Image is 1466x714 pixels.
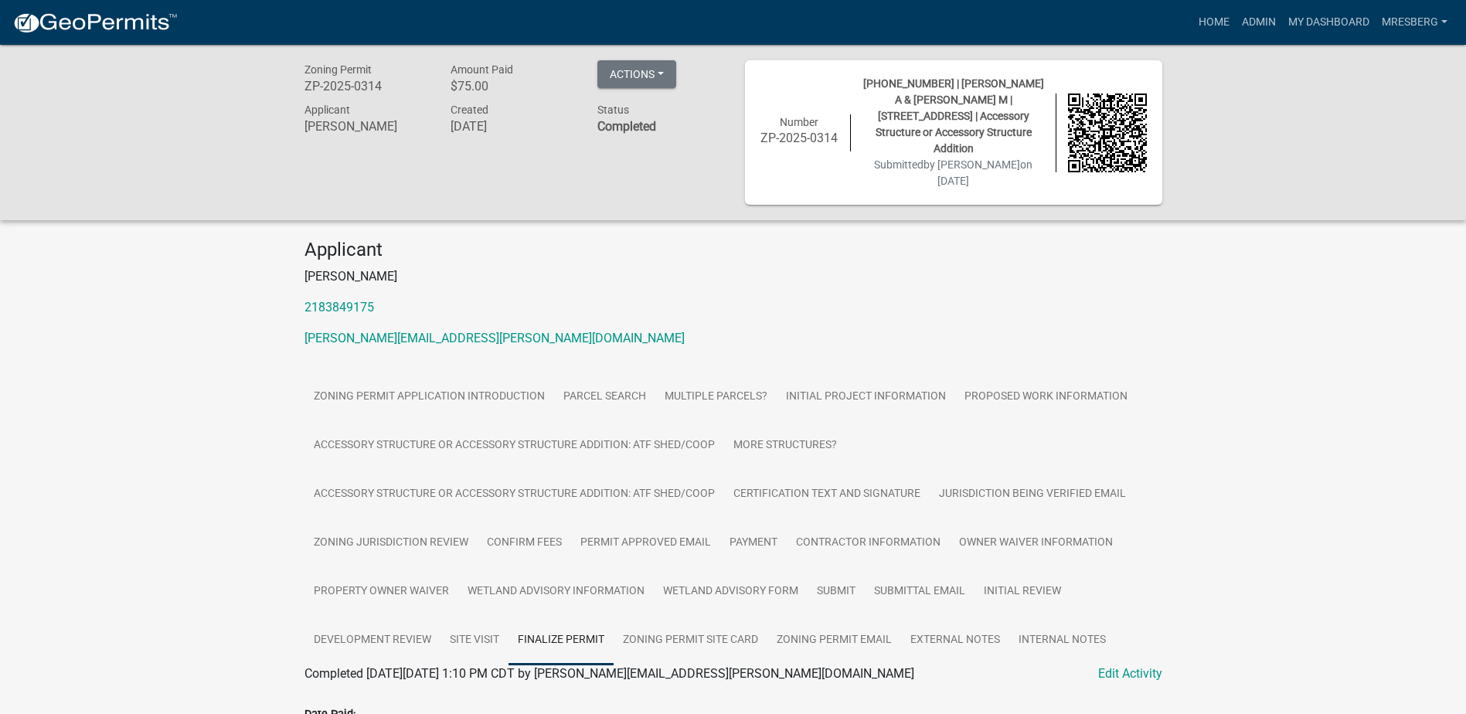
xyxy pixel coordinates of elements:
[1282,8,1376,37] a: My Dashboard
[440,616,509,665] a: Site Visit
[451,63,513,76] span: Amount Paid
[304,63,372,76] span: Zoning Permit
[304,666,914,681] span: Completed [DATE][DATE] 1:10 PM CDT by [PERSON_NAME][EMAIL_ADDRESS][PERSON_NAME][DOMAIN_NAME]
[304,470,724,519] a: Accessory Structure or Accessory Structure Addition: ATF shed/coop
[901,616,1009,665] a: External Notes
[554,372,655,422] a: Parcel search
[597,60,676,88] button: Actions
[304,372,554,422] a: Zoning Permit Application Introduction
[304,239,1162,261] h4: Applicant
[955,372,1137,422] a: Proposed Work Information
[787,518,950,568] a: Contractor Information
[304,119,428,134] h6: [PERSON_NAME]
[304,79,428,93] h6: ZP-2025-0314
[777,372,955,422] a: Initial Project Information
[1098,665,1162,683] a: Edit Activity
[1376,8,1454,37] a: mresberg
[865,567,974,617] a: Submittal Email
[304,518,478,568] a: Zoning Jurisdiction Review
[724,421,846,471] a: More Structures?
[724,470,930,519] a: Certification Text and Signature
[304,421,724,471] a: Accessory Structure or Accessory Structure Addition: ATF shed/coop
[923,158,1020,171] span: by [PERSON_NAME]
[874,158,1032,187] span: Submitted on [DATE]
[304,616,440,665] a: Development Review
[451,104,488,116] span: Created
[780,116,818,128] span: Number
[655,372,777,422] a: Multiple Parcels?
[304,567,458,617] a: Property Owner Waiver
[767,616,901,665] a: Zoning Permit Email
[451,119,574,134] h6: [DATE]
[654,567,808,617] a: Wetland Advisory Form
[597,119,656,134] strong: Completed
[1192,8,1236,37] a: Home
[1068,93,1147,172] img: QR code
[930,470,1135,519] a: Jurisdiction Being Verified Email
[478,518,571,568] a: Confirm Fees
[974,567,1070,617] a: Initial Review
[509,616,614,665] a: Finalize Permit
[808,567,865,617] a: Submit
[571,518,720,568] a: Permit Approved Email
[1009,616,1115,665] a: Internal Notes
[720,518,787,568] a: Payment
[304,104,350,116] span: Applicant
[863,77,1044,155] span: [PHONE_NUMBER] | [PERSON_NAME] A & [PERSON_NAME] M | [STREET_ADDRESS] | Accessory Structure or Ac...
[304,331,685,345] a: [PERSON_NAME][EMAIL_ADDRESS][PERSON_NAME][DOMAIN_NAME]
[304,267,1162,286] p: [PERSON_NAME]
[458,567,654,617] a: Wetland Advisory Information
[760,131,839,145] h6: ZP-2025-0314
[304,300,374,314] a: 2183849175
[950,518,1122,568] a: Owner Waiver Information
[1236,8,1282,37] a: Admin
[597,104,629,116] span: Status
[451,79,574,93] h6: $75.00
[614,616,767,665] a: Zoning Permit Site Card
